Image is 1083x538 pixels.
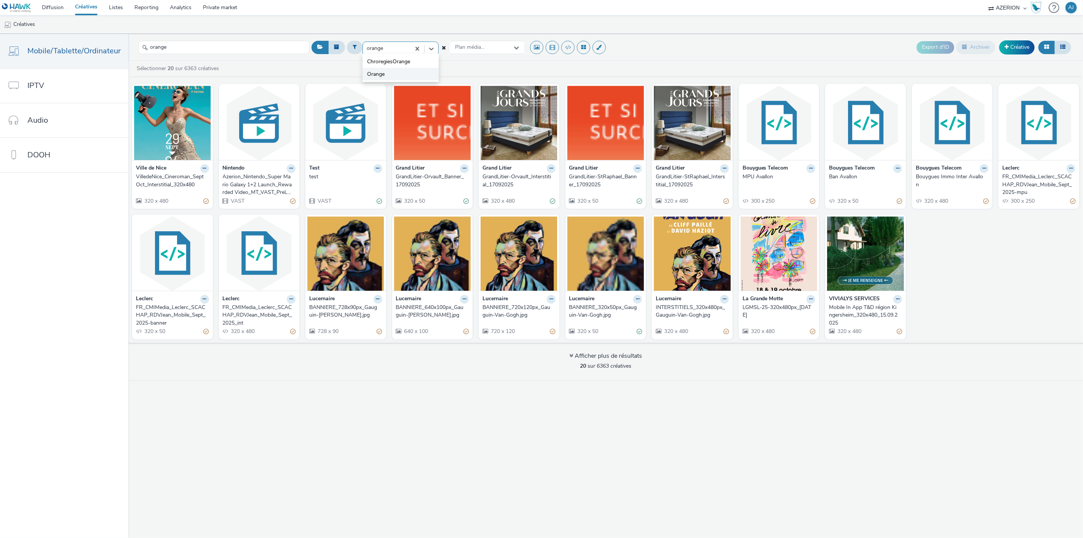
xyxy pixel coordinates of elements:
img: BANNIERE_720x120px_Gauguin-Van-Gogh.jpg visual [481,216,557,291]
img: GrandLitier-StRaphael_Interstitial_17092025 visual [654,86,731,160]
a: GrandLitier-Orvault_Interstitial_17092025 [482,173,556,189]
img: Mobile In App T&D région Kingersheim_320x480_15.09.2025 visual [827,216,904,291]
button: Liste [1054,41,1071,54]
div: Bouygues Immo Inter Avallon [916,173,986,189]
a: GrandLitier-Orvault_Banner_17092025 [396,173,469,189]
strong: Grand Litier [569,164,598,173]
span: 320 x 480 [230,328,255,335]
span: 640 x 100 [404,328,428,335]
img: VilledeNice_Cineroman_SeptOct_Interstitial_320x480 visual [134,86,211,160]
input: Rechercher... [138,41,310,54]
span: 320 x 480 [490,197,515,205]
strong: VIVIALYS SERVICES [829,295,880,304]
span: 320 x 50 [577,197,599,205]
a: VilledeNice_Cineroman_SeptOct_Interstitial_320x480 [136,173,209,189]
a: BANNIERE_640x100px_Gauguin-[PERSON_NAME].jpg [396,304,469,319]
div: Partiellement valide [810,328,815,336]
a: FR_CMIMedia_Leclerc_SCACHAP_RDVJean_Mobile_Sept_2025-banner [136,304,209,327]
span: 320 x 50 [404,197,425,205]
div: GrandLitier-StRaphael_Banner_17092025 [569,173,639,189]
span: VAST [230,197,245,205]
a: INTERSTITIELS_320x480px_Gauguin-Van-Gogh.jpg [656,304,729,319]
div: FR_CMIMedia_Leclerc_SCACHAP_RDVJean_Mobile_Sept_2025-banner [136,304,206,327]
span: 320 x 480 [663,328,688,335]
span: 320 x 480 [750,328,775,335]
span: 728 x 90 [317,328,339,335]
div: Partiellement valide [377,328,382,336]
a: Mobile In App T&D région Kingersheim_320x480_15.09.2025 [829,304,902,327]
div: GrandLitier-StRaphael_Interstitial_17092025 [656,173,726,189]
a: test [309,173,382,181]
div: Azerion_Nintendo_Super Mario Galaxy 1+2 Launch_Rewarded Video_MT_VAST_PreLaunch_16/09-01/10 [223,173,293,196]
div: VilledeNice_Cineroman_SeptOct_Interstitial_320x480 [136,173,206,189]
div: Partiellement valide [810,197,815,205]
span: VAST [317,197,331,205]
span: 320 x 480 [663,197,688,205]
a: BANNIERE_728x90px_Gauguin-[PERSON_NAME].jpg [309,304,382,319]
strong: Leclerc [1002,164,1019,173]
span: IPTV [27,80,44,91]
div: Partiellement valide [897,197,902,205]
div: Valide [463,197,469,205]
div: INTERSTITIELS_320x480px_Gauguin-Van-Gogh.jpg [656,304,726,319]
img: BANNIERE_640x100px_Gauguin-Van-Gogh.jpg visual [394,216,471,291]
button: Archiver [956,41,995,54]
a: Azerion_Nintendo_Super Mario Galaxy 1+2 Launch_Rewarded Video_MT_VAST_PreLaunch_16/09-01/10 [223,173,296,196]
strong: Ville de Nice [136,164,166,173]
a: MPU Avallon [743,173,816,181]
div: FR_CMIMedia_Leclerc_SCACHAP_RDVJean_Mobile_Sept_2025_int [223,304,293,327]
img: FR_CMIMedia_Leclerc_SCACHAP_RDVJean_Mobile_Sept_2025-mpu visual [1000,86,1077,160]
div: FR_CMIMedia_Leclerc_SCACHAP_RDVJean_Mobile_Sept_2025-mpu [1002,173,1072,196]
div: BANNIERE_320x50px_Gauguin-Van-Gogh.jpg [569,304,639,319]
button: Export d'ID [917,41,954,53]
strong: Grand Litier [482,164,511,173]
a: GrandLitier-StRaphael_Interstitial_17092025 [656,173,729,189]
div: Mobile In App T&D région Kingersheim_320x480_15.09.2025 [829,304,899,327]
div: BANNIERE_640x100px_Gauguin-[PERSON_NAME].jpg [396,304,466,319]
div: LGMSL-25-320x480px_[DATE] [743,304,813,319]
div: Ban Avallon [829,173,899,181]
div: GrandLitier-Orvault_Banner_17092025 [396,173,466,189]
div: Valide [377,197,382,205]
a: FR_CMIMedia_Leclerc_SCACHAP_RDVJean_Mobile_Sept_2025-mpu [1002,173,1075,196]
div: Partiellement valide [724,328,729,336]
span: Orange [367,70,385,78]
span: 300 x 250 [1010,197,1035,205]
img: BANNIERE_320x50px_Gauguin-Van-Gogh.jpg visual [567,216,644,291]
a: Hawk Academy [1030,2,1045,14]
strong: Lucernaire [482,295,508,304]
span: sur 6363 créatives [580,362,631,370]
div: Partiellement valide [550,328,556,336]
img: GrandLitier-StRaphael_Banner_17092025 visual [567,86,644,160]
div: Partiellement valide [204,328,209,336]
a: Sélectionner sur 6363 créatives [136,65,222,72]
a: BANNIERE_720x120px_Gauguin-Van-Gogh.jpg [482,304,556,319]
strong: Leclerc [223,295,240,304]
div: Partiellement valide [290,328,296,336]
span: Audio [27,115,48,126]
span: 320 x 480 [144,197,168,205]
div: BANNIERE_720x120px_Gauguin-Van-Gogh.jpg [482,304,553,319]
img: GrandLitier-Orvault_Interstitial_17092025 visual [481,86,557,160]
img: INTERSTITIELS_320x480px_Gauguin-Van-Gogh.jpg visual [654,216,731,291]
strong: Bouygues Telecom [829,164,875,173]
img: Hawk Academy [1030,2,1042,14]
div: Partiellement valide [897,328,902,336]
strong: Lucernaire [309,295,335,304]
strong: Grand Litier [656,164,685,173]
strong: Bouygues Telecom [916,164,962,173]
img: MPU Avallon visual [741,86,818,160]
strong: Lucernaire [569,295,595,304]
div: BANNIERE_728x90px_Gauguin-[PERSON_NAME].jpg [309,304,379,319]
img: Bouygues Immo Inter Avallon visual [914,86,991,160]
strong: La Grande Motte [743,295,783,304]
span: 320 x 50 [144,328,165,335]
img: Azerion_Nintendo_Super Mario Galaxy 1+2 Launch_Rewarded Video_MT_VAST_PreLaunch_16/09-01/10 visual [221,86,298,160]
span: 320 x 480 [923,197,948,205]
span: 320 x 50 [837,197,858,205]
strong: Lucernaire [396,295,422,304]
a: BANNIERE_320x50px_Gauguin-Van-Gogh.jpg [569,304,642,319]
a: GrandLitier-StRaphael_Banner_17092025 [569,173,642,189]
div: MPU Avallon [743,173,813,181]
strong: Grand Litier [396,164,425,173]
